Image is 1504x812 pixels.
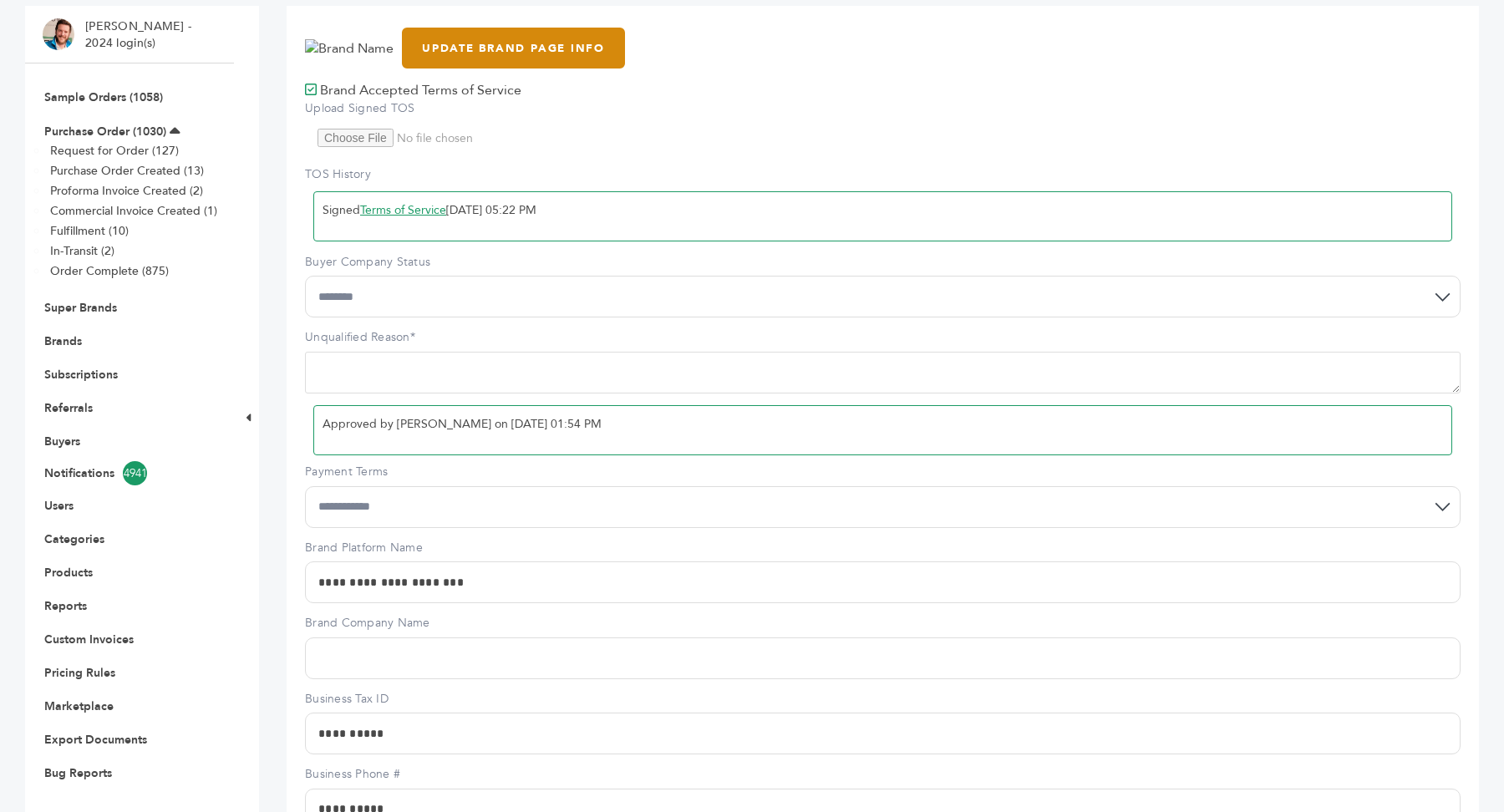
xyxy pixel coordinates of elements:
label: Payment Terms [305,464,1461,480]
img: Brand Name [305,39,394,58]
a: Order Complete (875) [50,263,169,279]
a: Fulfillment (10) [50,223,129,239]
a: Proforma Invoice Created (2) [50,183,203,199]
label: Brand Company Name [305,615,1461,632]
a: Marketplace [44,698,114,714]
a: Reports [44,598,87,614]
p: Approved by [PERSON_NAME] on [DATE] 01:54 PM [323,414,1443,434]
a: Export Documents [44,732,147,748]
a: Users [44,498,74,514]
a: Categories [44,531,104,547]
label: Business Tax ID [305,691,1461,708]
a: Products [44,565,93,581]
a: UPDATE BRAND PAGE INFO [402,28,625,69]
a: Request for Order (127) [50,143,179,159]
label: Brand Platform Name [305,540,1461,556]
a: Super Brands [44,300,117,316]
label: Business Phone # [305,766,1461,783]
a: Terms of Service [360,202,446,218]
label: Upload Signed TOS [305,100,1461,117]
a: Notifications4941 [44,461,215,485]
a: Purchase Order (1030) [44,124,166,140]
span: 4941 [123,461,147,485]
p: Signed [DATE] 05:22 PM [323,200,1443,221]
span: Brand Accepted Terms of Service [320,81,521,99]
a: Subscriptions [44,367,118,383]
label: TOS History [305,166,1461,183]
a: Pricing Rules [44,665,115,681]
a: In-Transit (2) [50,243,114,259]
a: Commercial Invoice Created (1) [50,203,217,219]
label: Buyer Company Status [305,254,1461,271]
label: Unqualified Reason* [305,329,1461,346]
a: Brands [44,333,82,349]
a: Referrals [44,400,93,416]
a: Purchase Order Created (13) [50,163,204,179]
li: [PERSON_NAME] - 2024 login(s) [85,18,196,51]
a: Buyers [44,434,80,449]
a: Bug Reports [44,765,112,781]
a: Sample Orders (1058) [44,89,163,105]
a: Custom Invoices [44,632,134,647]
